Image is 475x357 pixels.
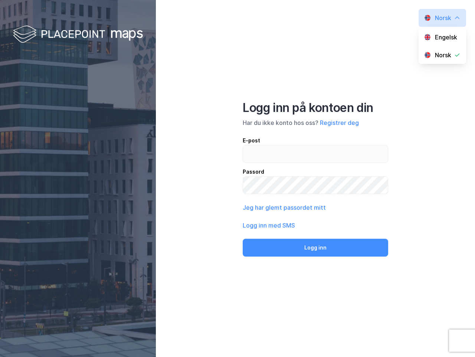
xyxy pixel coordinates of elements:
[438,321,475,357] iframe: Chat Widget
[243,167,388,176] div: Passord
[320,118,359,127] button: Registrer deg
[243,118,388,127] div: Har du ikke konto hos oss?
[435,51,451,59] div: Norsk
[435,33,457,42] div: Engelsk
[243,239,388,257] button: Logg inn
[243,100,388,115] div: Logg inn på kontoen din
[243,136,388,145] div: E-post
[435,13,451,22] div: Norsk
[13,24,143,46] img: logo-white.f07954bde2210d2a523dddb988cd2aa7.svg
[243,203,326,212] button: Jeg har glemt passordet mitt
[243,221,295,230] button: Logg inn med SMS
